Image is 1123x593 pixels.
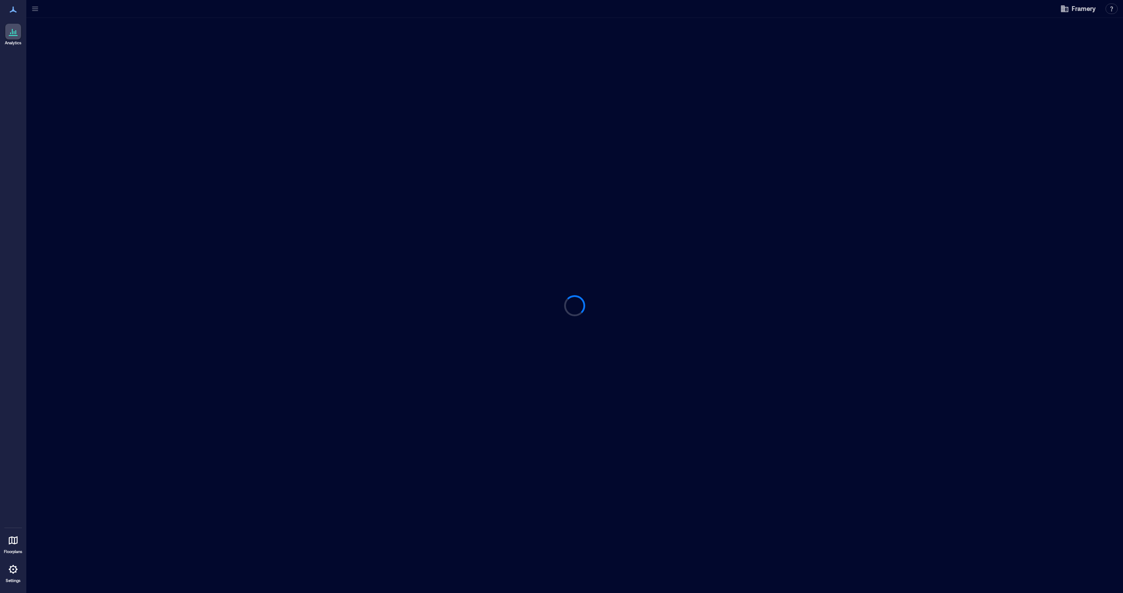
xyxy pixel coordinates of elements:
[4,549,22,554] p: Floorplans
[1072,4,1096,13] span: Framery
[1058,2,1098,16] button: Framery
[2,21,24,48] a: Analytics
[5,40,21,46] p: Analytics
[3,559,24,586] a: Settings
[1,530,25,557] a: Floorplans
[6,578,21,583] p: Settings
